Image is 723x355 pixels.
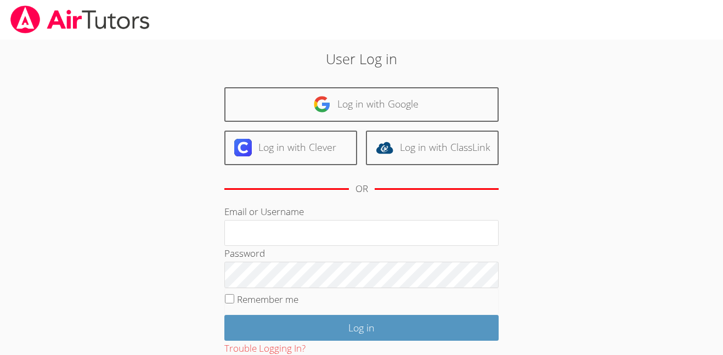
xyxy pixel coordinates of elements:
[237,293,298,306] label: Remember me
[224,247,265,260] label: Password
[376,139,393,156] img: classlink-logo-d6bb404cc1216ec64c9a2012d9dc4662098be43eaf13dc465df04b49fa7ab582.svg
[234,139,252,156] img: clever-logo-6eab21bc6e7a338710f1a6ff85c0baf02591cd810cc4098c63d3a4b26e2feb20.svg
[366,131,499,165] a: Log in with ClassLink
[224,205,304,218] label: Email or Username
[355,181,368,197] div: OR
[224,131,357,165] a: Log in with Clever
[224,87,499,122] a: Log in with Google
[224,315,499,341] input: Log in
[313,95,331,113] img: google-logo-50288ca7cdecda66e5e0955fdab243c47b7ad437acaf1139b6f446037453330a.svg
[9,5,151,33] img: airtutors_banner-c4298cdbf04f3fff15de1276eac7730deb9818008684d7c2e4769d2f7ddbe033.png
[166,48,557,69] h2: User Log in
